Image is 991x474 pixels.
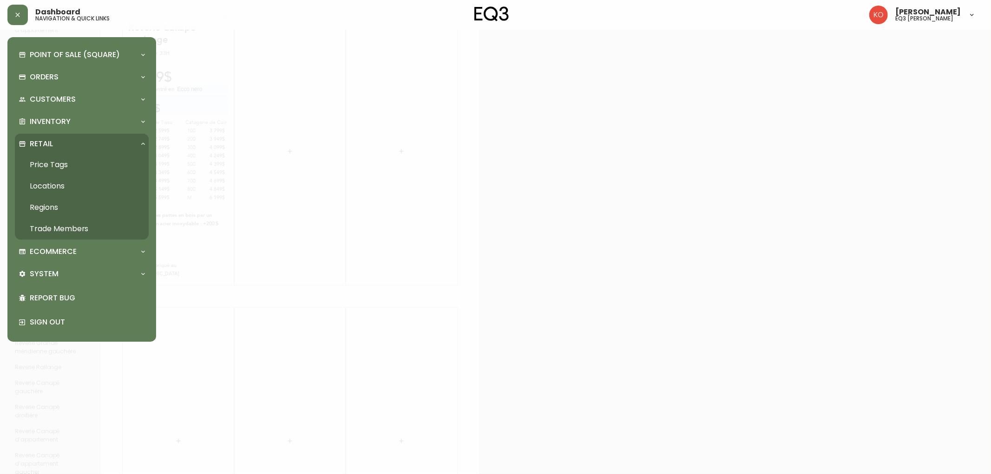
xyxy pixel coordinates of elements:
[30,117,71,127] p: Inventory
[15,218,149,240] a: Trade Members
[15,134,149,154] div: Retail
[28,38,128,50] div: Reverie Extended Sofa
[28,53,128,62] div: 92w × 34d × 33h
[35,8,80,16] span: Dashboard
[895,16,953,21] h5: eq3 [PERSON_NAME]
[15,197,149,218] a: Regions
[15,154,149,175] a: Price Tags
[30,293,145,303] p: Report Bug
[30,247,77,257] p: Ecommerce
[15,175,149,197] a: Locations
[30,317,145,327] p: Sign Out
[15,264,149,284] div: System
[15,241,149,262] div: Ecommerce
[30,139,53,149] p: Retail
[30,269,59,279] p: System
[30,50,120,60] p: Point of Sale (Square)
[15,310,149,334] div: Sign Out
[35,16,110,21] h5: navigation & quick links
[15,67,149,87] div: Orders
[15,286,149,310] div: Report Bug
[15,111,149,132] div: Inventory
[15,45,149,65] div: Point of Sale (Square)
[28,65,128,74] div: From
[474,6,509,21] img: logo
[30,94,76,104] p: Customers
[869,6,888,24] img: 9beb5e5239b23ed26e0d832b1b8f6f2a
[895,8,961,16] span: [PERSON_NAME]
[30,72,59,82] p: Orders
[15,89,149,110] div: Customers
